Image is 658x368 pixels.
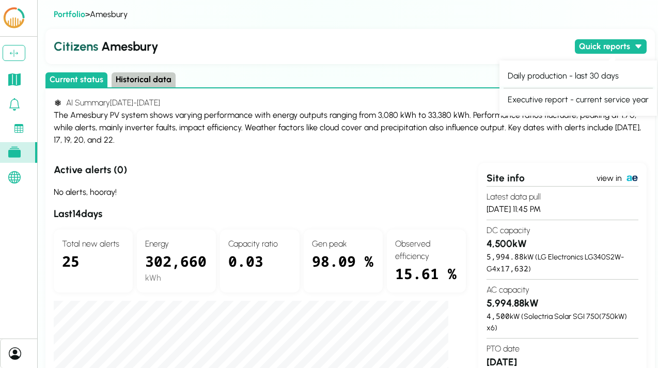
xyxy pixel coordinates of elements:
h4: AC capacity [487,284,638,296]
span: 17,632 [500,264,528,273]
h3: 4,500 kW [487,237,638,252]
span: 5,994.88 [487,252,524,262]
span: 4,500 [487,311,510,321]
img: PowerTrack [626,172,638,185]
span: 6 [491,323,495,332]
h2: Amesbury [54,37,571,56]
h4: Gen peak [312,238,374,250]
h4: Total new alerts [62,238,124,250]
h3: Active alerts ( 0 ) [54,163,466,178]
span: Citizens [54,39,98,54]
div: kW ( LG Electronics LG340S2W-G4 x ) [487,251,638,274]
h4: Energy [145,238,208,250]
h4: Capacity ratio [228,238,291,250]
button: Daily production - last 30 days [504,69,623,84]
div: Select page state [45,72,655,88]
button: Quick reports [575,39,647,54]
div: Quick reports [499,60,657,116]
h3: Last 14 days [54,207,466,222]
div: 15.61 % [395,263,458,284]
div: kW ( Solectria Solar SGI 750 ( 750 kW) x ) [487,311,638,333]
a: Portfolio [54,9,85,19]
div: 98.09 % [312,250,374,284]
h4: Latest data pull [487,191,638,203]
div: kWh [145,272,208,284]
a: view in [597,171,638,186]
button: Executive report - current service year [504,93,653,108]
h4: Observed efficiency [395,238,458,263]
div: 302,660 [145,250,208,272]
div: 25 [62,250,124,284]
h4: DC capacity [487,224,638,237]
h4: PTO date [487,343,638,355]
div: 0.03 [228,250,291,284]
h3: 5,994.88 kW [487,296,638,311]
section: [DATE] 11:45 PM [487,186,638,220]
div: The Amesbury PV system shows varying performance with energy outputs ranging from 3,080 kWh to 33... [54,109,647,146]
div: Site info [487,171,597,186]
button: Historical data [112,72,176,87]
div: > Amesbury [54,8,647,21]
div: No alerts, hooray! [54,186,466,198]
h4: AI Summary [DATE] - [DATE] [54,97,647,109]
button: Current status [45,72,107,87]
img: LCOE.ai [2,6,26,30]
